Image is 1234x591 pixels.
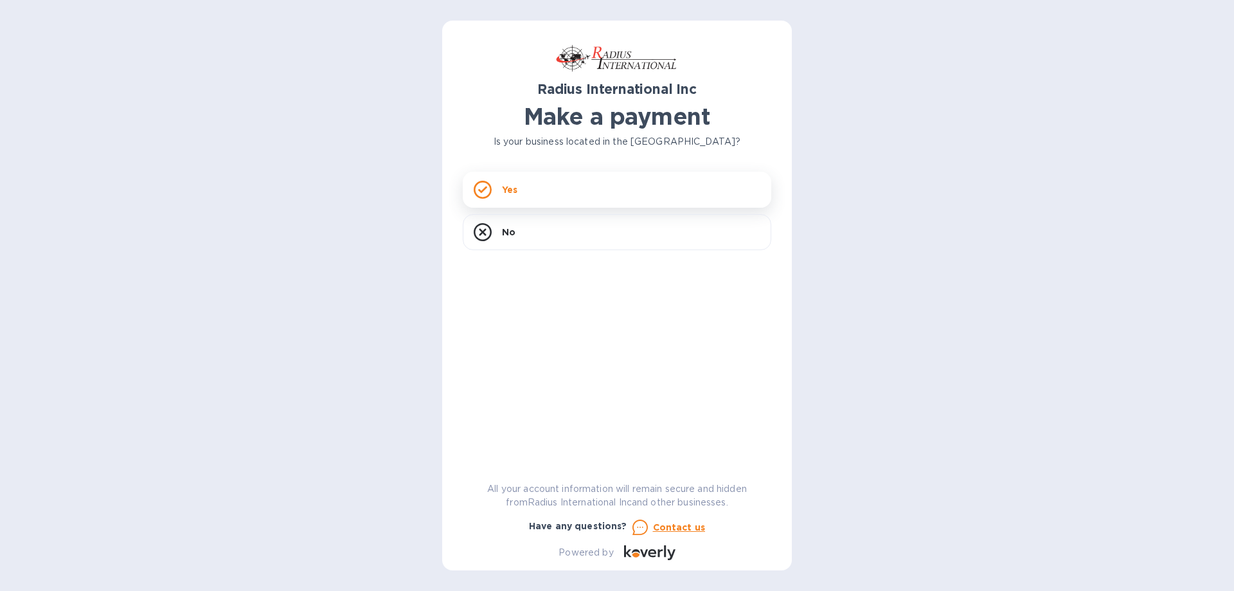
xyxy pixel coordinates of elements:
p: No [502,226,515,239]
p: Is your business located in the [GEOGRAPHIC_DATA]? [463,135,771,149]
p: Yes [502,183,517,196]
p: All your account information will remain secure and hidden from Radius International Inc and othe... [463,482,771,509]
h1: Make a payment [463,103,771,130]
b: Radius International Inc [537,81,697,97]
u: Contact us [653,522,706,532]
p: Powered by [559,546,613,559]
b: Have any questions? [529,521,627,531]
